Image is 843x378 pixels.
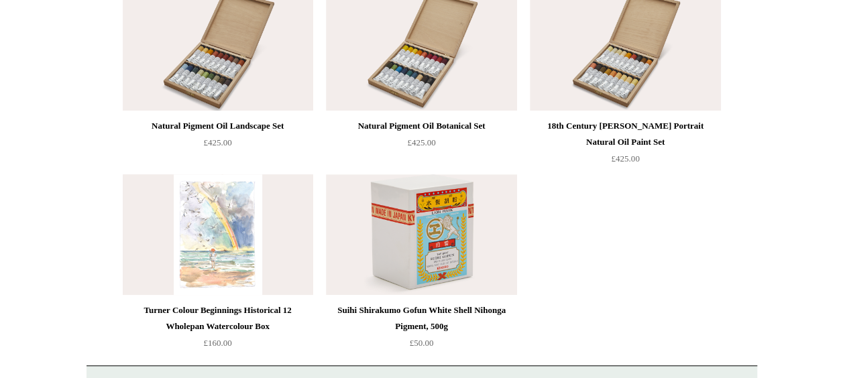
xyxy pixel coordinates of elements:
div: 18th Century [PERSON_NAME] Portrait Natural Oil Paint Set [533,118,717,150]
a: Turner Colour Beginnings Historical 12 Wholepan Watercolour Box Turner Colour Beginnings Historic... [123,174,313,295]
span: £425.00 [203,137,231,147]
span: £50.00 [410,338,434,348]
span: £160.00 [203,338,231,348]
div: Natural Pigment Oil Landscape Set [126,118,310,134]
a: Turner Colour Beginnings Historical 12 Wholepan Watercolour Box £160.00 [123,302,313,357]
div: Turner Colour Beginnings Historical 12 Wholepan Watercolour Box [126,302,310,334]
a: Suihi Shirakumo Gofun White Shell Nihonga Pigment, 500g Suihi Shirakumo Gofun White Shell Nihonga... [326,174,516,295]
a: Suihi Shirakumo Gofun White Shell Nihonga Pigment, 500g £50.00 [326,302,516,357]
img: Turner Colour Beginnings Historical 12 Wholepan Watercolour Box [123,174,313,295]
a: Natural Pigment Oil Botanical Set £425.00 [326,118,516,173]
span: £425.00 [407,137,435,147]
img: Suihi Shirakumo Gofun White Shell Nihonga Pigment, 500g [326,174,516,295]
a: 18th Century [PERSON_NAME] Portrait Natural Oil Paint Set £425.00 [530,118,720,173]
div: Natural Pigment Oil Botanical Set [329,118,513,134]
span: £425.00 [611,153,639,164]
div: Suihi Shirakumo Gofun White Shell Nihonga Pigment, 500g [329,302,513,334]
a: Natural Pigment Oil Landscape Set £425.00 [123,118,313,173]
